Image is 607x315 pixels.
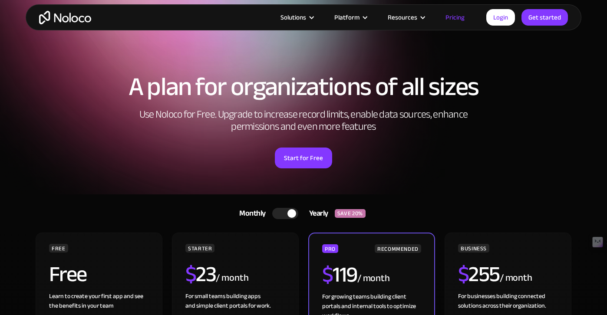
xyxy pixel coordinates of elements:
[185,244,214,253] div: STARTER
[298,207,335,220] div: Yearly
[49,263,87,285] h2: Free
[130,108,477,133] h2: Use Noloco for Free. Upgrade to increase record limits, enable data sources, enhance permissions ...
[270,12,323,23] div: Solutions
[228,207,272,220] div: Monthly
[486,9,515,26] a: Login
[357,272,390,285] div: / month
[280,12,306,23] div: Solutions
[458,254,469,295] span: $
[375,244,421,253] div: RECOMMENDED
[39,11,91,24] a: home
[322,244,338,253] div: PRO
[185,263,216,285] h2: 23
[521,9,568,26] a: Get started
[275,148,332,168] a: Start for Free
[49,244,68,253] div: FREE
[323,12,377,23] div: Platform
[335,209,366,218] div: SAVE 20%
[500,271,532,285] div: / month
[458,244,489,253] div: BUSINESS
[322,254,333,295] span: $
[216,271,248,285] div: / month
[458,263,500,285] h2: 255
[185,254,196,295] span: $
[334,12,360,23] div: Platform
[377,12,435,23] div: Resources
[322,264,357,285] h2: 119
[34,74,573,100] h1: A plan for organizations of all sizes
[435,12,475,23] a: Pricing
[388,12,417,23] div: Resources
